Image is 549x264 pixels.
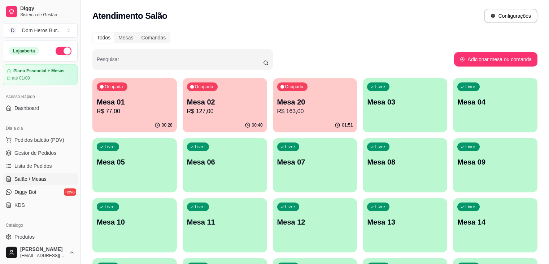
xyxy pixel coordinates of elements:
[92,198,177,252] button: LivreMesa 10
[56,47,71,55] button: Alterar Status
[9,27,16,34] span: D
[9,47,39,55] div: Loja aberta
[367,217,443,227] p: Mesa 13
[3,186,78,198] a: Diggy Botnovo
[22,27,61,34] div: Dom Heros Bur ...
[14,162,52,170] span: Lista de Pedidos
[183,138,267,192] button: LivreMesa 06
[3,123,78,134] div: Dia a dia
[97,59,263,66] input: Pesquisar
[20,5,75,12] span: Diggy
[3,147,78,159] a: Gestor de Pedidos
[97,157,173,167] p: Mesa 05
[3,231,78,243] a: Produtos
[195,204,205,210] p: Livre
[14,149,56,157] span: Gestor de Pedidos
[187,107,263,116] p: R$ 127,00
[3,199,78,211] a: KDS
[105,144,115,150] p: Livre
[187,97,263,107] p: Mesa 02
[273,78,357,132] button: OcupadaMesa 20R$ 163,0001:51
[367,157,443,167] p: Mesa 08
[14,233,35,240] span: Produtos
[195,144,205,150] p: Livre
[363,78,447,132] button: LivreMesa 03
[285,144,295,150] p: Livre
[454,52,537,67] button: Adicionar mesa ou comanda
[375,84,385,90] p: Livre
[375,144,385,150] p: Livre
[14,201,25,209] span: KDS
[14,188,36,196] span: Diggy Bot
[363,138,447,192] button: LivreMesa 08
[252,122,263,128] p: 00:40
[285,204,295,210] p: Livre
[277,97,353,107] p: Mesa 20
[114,33,137,43] div: Mesas
[92,138,177,192] button: LivreMesa 05
[375,204,385,210] p: Livre
[457,97,533,107] p: Mesa 04
[3,134,78,146] button: Pedidos balcão (PDV)
[277,217,353,227] p: Mesa 12
[20,253,66,259] span: [EMAIL_ADDRESS][DOMAIN_NAME]
[187,157,263,167] p: Mesa 06
[97,217,173,227] p: Mesa 10
[162,122,173,128] p: 00:28
[342,122,353,128] p: 01:51
[14,175,47,183] span: Salão / Mesas
[465,84,475,90] p: Livre
[285,84,304,90] p: Ocupada
[363,198,447,252] button: LivreMesa 13
[367,97,443,107] p: Mesa 03
[20,12,75,18] span: Sistema de Gestão
[93,33,114,43] div: Todos
[105,204,115,210] p: Livre
[484,9,537,23] button: Configurações
[92,78,177,132] button: OcupadaMesa 01R$ 77,0000:28
[97,107,173,116] p: R$ 77,00
[277,107,353,116] p: R$ 163,00
[457,217,533,227] p: Mesa 14
[97,97,173,107] p: Mesa 01
[13,68,65,74] article: Plano Essencial + Mesas
[183,198,267,252] button: LivreMesa 11
[3,3,78,20] a: DiggySistema de Gestão
[3,173,78,185] a: Salão / Mesas
[3,91,78,102] div: Acesso Rápido
[273,198,357,252] button: LivreMesa 12
[3,64,78,85] a: Plano Essencial + Mesasaté 01/09
[453,198,537,252] button: LivreMesa 14
[20,246,66,253] span: [PERSON_NAME]
[3,220,78,231] div: Catálogo
[465,144,475,150] p: Livre
[3,160,78,172] a: Lista de Pedidos
[3,244,78,261] button: [PERSON_NAME][EMAIL_ADDRESS][DOMAIN_NAME]
[14,105,39,112] span: Dashboard
[273,138,357,192] button: LivreMesa 07
[195,84,213,90] p: Ocupada
[457,157,533,167] p: Mesa 09
[105,84,123,90] p: Ocupada
[92,10,167,22] h2: Atendimento Salão
[3,23,78,38] button: Select a team
[12,75,30,81] article: até 01/09
[187,217,263,227] p: Mesa 11
[465,204,475,210] p: Livre
[3,102,78,114] a: Dashboard
[453,78,537,132] button: LivreMesa 04
[453,138,537,192] button: LivreMesa 09
[14,136,64,144] span: Pedidos balcão (PDV)
[183,78,267,132] button: OcupadaMesa 02R$ 127,0000:40
[138,33,170,43] div: Comandas
[277,157,353,167] p: Mesa 07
